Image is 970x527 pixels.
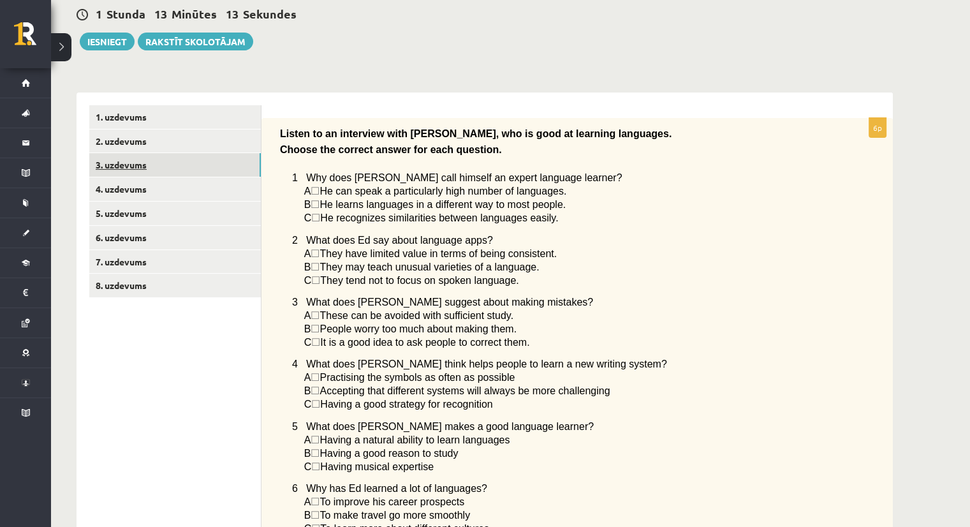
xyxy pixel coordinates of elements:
[311,248,320,259] span: ☐
[320,310,513,321] span: These can be avoided with sufficient study.
[311,262,320,272] span: ☐
[14,22,51,54] a: Rīgas 1. Tālmācības vidusskola
[292,235,493,246] span: 2 What does Ed say about language apps?
[292,297,593,308] span: 3 What does [PERSON_NAME] suggest about making mistakes?
[311,461,320,472] span: ☐
[89,130,261,153] a: 2. uzdevums
[311,510,320,521] span: ☐
[292,172,622,183] span: 1 Why does [PERSON_NAME] call himself an expert language learner?
[304,385,311,396] span: B
[304,399,312,410] span: C
[80,33,135,50] button: Iesniegt
[292,483,487,494] span: 6 Why has Ed learned a lot of languages?
[304,310,311,321] span: A
[172,6,217,21] span: Minūtes
[311,199,320,210] span: ☐
[311,275,320,286] span: ☐
[107,6,145,21] span: Stunda
[89,202,261,225] a: 5. uzdevums
[304,199,311,210] span: B
[311,337,320,348] span: ☐
[311,385,320,396] span: ☐
[89,226,261,249] a: 6. uzdevums
[869,117,886,138] p: 6p
[320,461,434,472] span: Having musical expertise
[304,248,311,259] span: A
[320,448,458,459] span: Having a good reason to study
[304,461,312,472] span: C
[304,337,312,348] span: C
[311,448,320,459] span: ☐
[320,496,464,507] span: To improve his career prospects
[320,262,539,272] span: They may teach unusual varieties of a language.
[304,212,312,223] span: C
[320,212,558,223] span: He recognizes similarities between languages easily.
[311,372,320,383] span: ☐
[304,323,311,334] span: B
[320,248,557,259] span: They have limited value in terms of being consistent.
[320,199,566,210] span: He learns languages in a different way to most people.
[280,144,502,155] span: Choose the correct answer for each question.
[89,274,261,297] a: 8. uzdevums
[311,212,320,223] span: ☐
[154,6,167,21] span: 13
[311,186,320,197] span: ☐
[280,128,672,139] span: Listen to an interview with [PERSON_NAME], who is good at learning languages.
[89,105,261,129] a: 1. uzdevums
[320,434,510,445] span: Having a natural ability to learn languages
[320,275,518,286] span: They tend not to focus on spoken language.
[292,421,594,432] span: 5 What does [PERSON_NAME] makes a good language learner?
[311,323,320,334] span: ☐
[320,385,610,396] span: Accepting that different systems will always be more challenging
[292,359,667,369] span: 4 What does [PERSON_NAME] think helps people to learn a new writing system?
[311,399,320,410] span: ☐
[311,496,320,507] span: ☐
[304,496,311,507] span: A
[243,6,297,21] span: Sekundes
[320,510,470,521] span: To make travel go more smoothly
[89,177,261,201] a: 4. uzdevums
[304,262,311,272] span: B
[320,323,517,334] span: People worry too much about making them.
[304,372,311,383] span: A
[311,434,320,445] span: ☐
[311,310,320,321] span: ☐
[304,186,311,197] span: A
[89,153,261,177] a: 3. uzdevums
[320,186,566,197] span: He can speak a particularly high number of languages.
[304,448,311,459] span: B
[226,6,239,21] span: 13
[320,399,492,410] span: Having a good strategy for recognition
[138,33,253,50] a: Rakstīt skolotājam
[304,434,311,445] span: A
[304,275,312,286] span: C
[304,510,311,521] span: B
[89,250,261,274] a: 7. uzdevums
[96,6,102,21] span: 1
[320,372,515,383] span: Practising the symbols as often as possible
[320,337,529,348] span: It is a good idea to ask people to correct them.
